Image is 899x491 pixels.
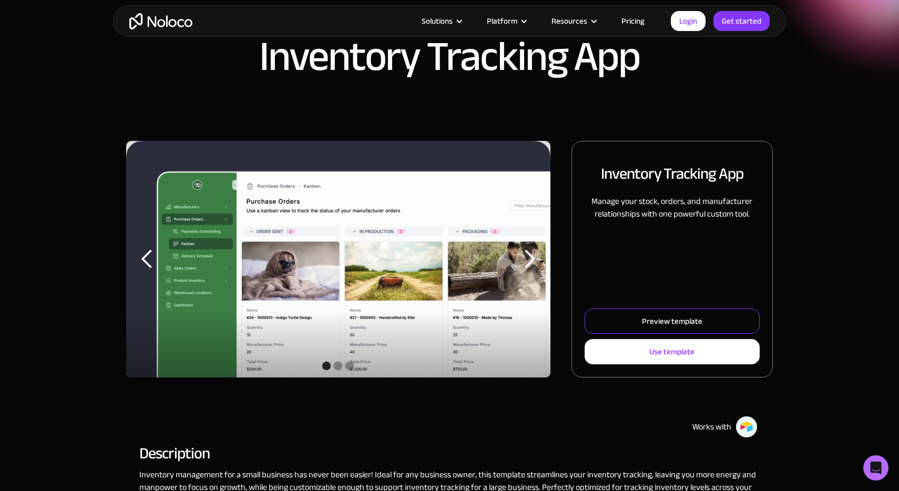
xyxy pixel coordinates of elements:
div: Platform [487,14,517,28]
div: Platform [474,14,538,28]
div: next slide [508,141,550,377]
div: Show slide 3 of 3 [345,362,354,370]
h2: Inventory Tracking App [601,162,743,185]
a: home [129,13,192,29]
a: Preview template [585,309,760,334]
h1: Inventory Tracking App [259,36,640,78]
a: Login [671,11,706,31]
div: Open Intercom Messenger [863,455,888,480]
div: carousel [126,141,550,377]
div: Preview template [642,314,702,328]
div: Solutions [422,14,453,28]
div: 1 of 3 [126,141,550,377]
p: Manage your stock, orders, and manufacturer relationships with one powerful custom tool. [585,195,760,220]
img: Airtable [735,416,758,438]
div: Resources [551,14,587,28]
div: Show slide 2 of 3 [334,362,342,370]
a: Get started [713,11,770,31]
a: Use template [585,339,760,364]
a: Pricing [608,14,658,28]
div: Works with [692,421,731,433]
h2: Description [139,448,760,458]
div: Use template [649,345,694,359]
div: previous slide [126,141,168,377]
div: Show slide 1 of 3 [322,362,331,370]
div: Solutions [408,14,474,28]
div: Resources [538,14,608,28]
